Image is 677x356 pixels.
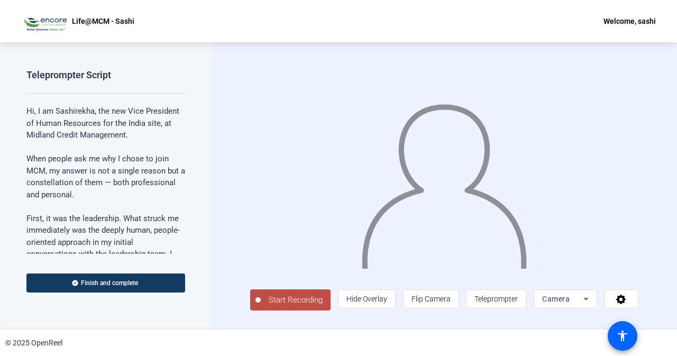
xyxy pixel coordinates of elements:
p: Life@MCM - Sashi [72,15,134,28]
button: Hide Overlay [338,289,396,308]
p: Hi, I am Sashirekha, the new Vice President of Human Resources for the India site, at Midland Cre... [26,105,185,141]
button: Finish and complete [26,273,185,293]
span: Start Recording [261,294,331,306]
button: Teleprompter [466,289,526,308]
div: Teleprompter Script [26,69,111,81]
span: Flip Camera [411,295,451,303]
button: Flip Camera [403,289,459,308]
p: When people ask me why I chose to join MCM, my answer is not a single reason but a constellation ... [26,153,185,200]
div: © 2025 OpenReel [5,337,62,349]
mat-icon: accessibility [616,330,629,342]
img: OpenReel logo [21,11,67,32]
p: First, it was the leadership. What struck me immediately was the deeply human, people-oriented ap... [26,213,185,308]
span: Camera [542,295,570,303]
img: overlay [360,94,528,269]
span: Hide Overlay [346,295,387,303]
span: Teleprompter [474,295,518,303]
span: Finish and complete [81,279,138,287]
div: Welcome, sashi [603,15,656,28]
button: Start Recording [250,289,331,311]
